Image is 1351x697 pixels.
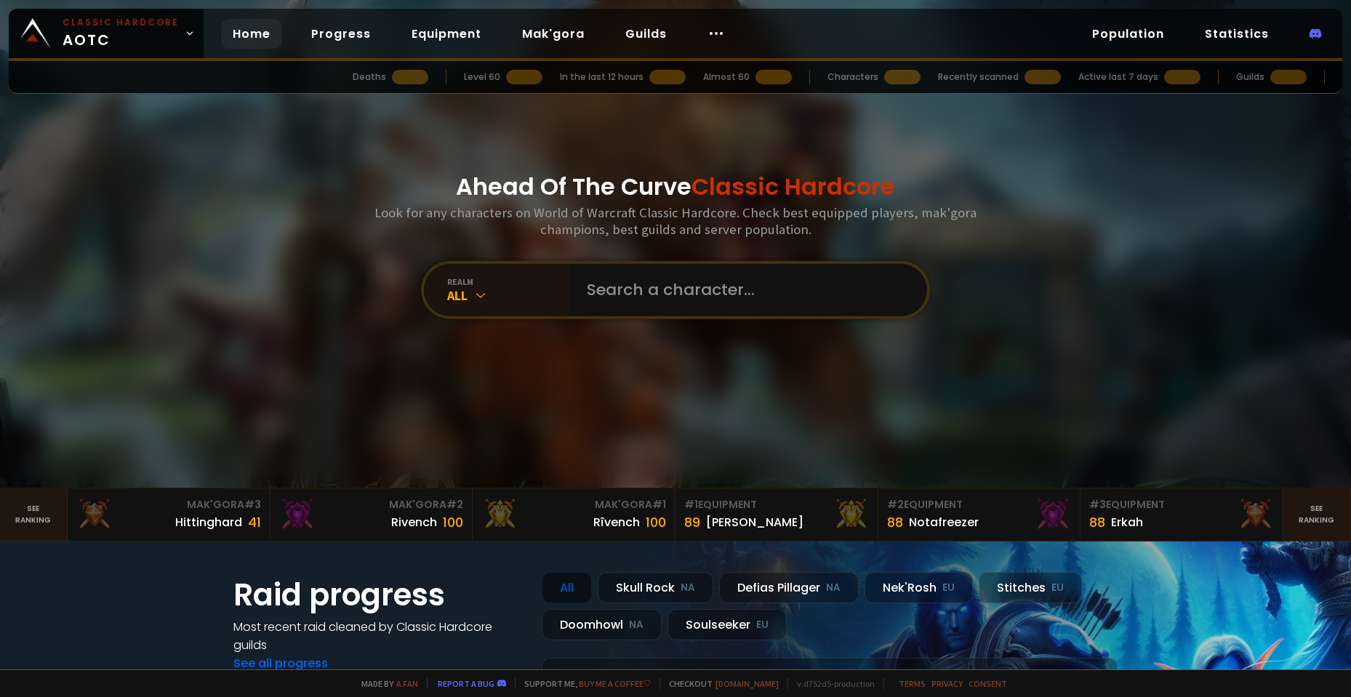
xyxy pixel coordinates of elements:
a: a fan [396,678,418,689]
div: 100 [646,512,666,532]
div: [PERSON_NAME] [706,513,803,531]
a: Progress [300,19,382,49]
div: Stitches [979,572,1082,603]
div: Nek'Rosh [865,572,973,603]
small: EU [942,581,955,595]
span: AOTC [63,16,179,51]
div: Almost 60 [703,70,750,84]
a: Mak'Gora#1Rîvench100 [473,488,675,541]
span: Classic Hardcore [691,170,895,203]
a: #3Equipment88Erkah [1081,488,1283,541]
span: # 1 [684,497,698,512]
small: NA [826,581,841,595]
div: 100 [443,512,463,532]
div: Rîvench [593,513,640,531]
div: Mak'Gora [76,497,261,512]
span: Checkout [660,678,779,689]
h1: Raid progress [233,572,524,618]
a: #2Equipment88Notafreezer [878,488,1081,541]
small: EU [756,618,769,632]
div: Doomhowl [542,609,662,640]
span: # 1 [652,497,666,512]
span: # 3 [1089,497,1106,512]
a: Equipment [400,19,493,49]
a: Home [221,19,282,49]
div: Characters [827,70,878,84]
div: Mak'Gora [481,497,666,512]
div: Guilds [1236,70,1264,84]
div: 41 [248,512,261,532]
div: Erkah [1111,513,1143,531]
a: Consent [969,678,1007,689]
input: Search a character... [578,264,910,316]
small: Classic Hardcore [63,16,179,29]
span: # 2 [446,497,463,512]
small: EU [1051,581,1064,595]
a: Mak'gora [510,19,596,49]
div: Recently scanned [938,70,1019,84]
div: Rivench [391,513,437,531]
span: # 3 [244,497,261,512]
a: Report a bug [438,678,494,689]
div: All [447,287,569,304]
a: #1Equipment89[PERSON_NAME] [675,488,878,541]
div: Soulseeker [668,609,787,640]
span: Made by [353,678,418,689]
span: Support me, [515,678,651,689]
span: # 2 [887,497,904,512]
a: Buy me a coffee [579,678,651,689]
div: Skull Rock [598,572,713,603]
div: Active last 7 days [1078,70,1158,84]
a: a month agozgpetri on godDefias Pillager8 /90 [542,658,1118,696]
div: Level 60 [464,70,500,84]
a: Mak'Gora#3Hittinghard41 [68,488,270,541]
a: Population [1081,19,1176,49]
span: v. d752d5 - production [787,678,875,689]
div: Hittinghard [175,513,242,531]
a: See all progress [233,655,328,672]
h1: Ahead Of The Curve [456,169,895,204]
div: Defias Pillager [719,572,859,603]
div: In the last 12 hours [560,70,644,84]
h3: Look for any characters on World of Warcraft Classic Hardcore. Check best equipped players, mak'g... [369,204,982,238]
a: Mak'Gora#2Rivench100 [270,488,473,541]
a: Seeranking [1283,488,1351,541]
div: Equipment [684,497,869,512]
small: NA [681,581,695,595]
a: Guilds [614,19,678,49]
div: 88 [1089,512,1105,532]
div: Equipment [1089,497,1274,512]
a: Classic HardcoreAOTC [9,9,204,58]
div: Mak'Gora [279,497,464,512]
small: NA [629,618,644,632]
div: Equipment [887,497,1072,512]
a: Terms [899,678,926,689]
div: Notafreezer [909,513,979,531]
div: realm [447,276,569,287]
div: 88 [887,512,903,532]
div: Deaths [353,70,386,84]
a: Statistics [1193,19,1280,49]
h4: Most recent raid cleaned by Classic Hardcore guilds [233,618,524,654]
div: All [542,572,592,603]
div: 89 [684,512,700,532]
a: Privacy [931,678,963,689]
a: [DOMAIN_NAME] [715,678,779,689]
